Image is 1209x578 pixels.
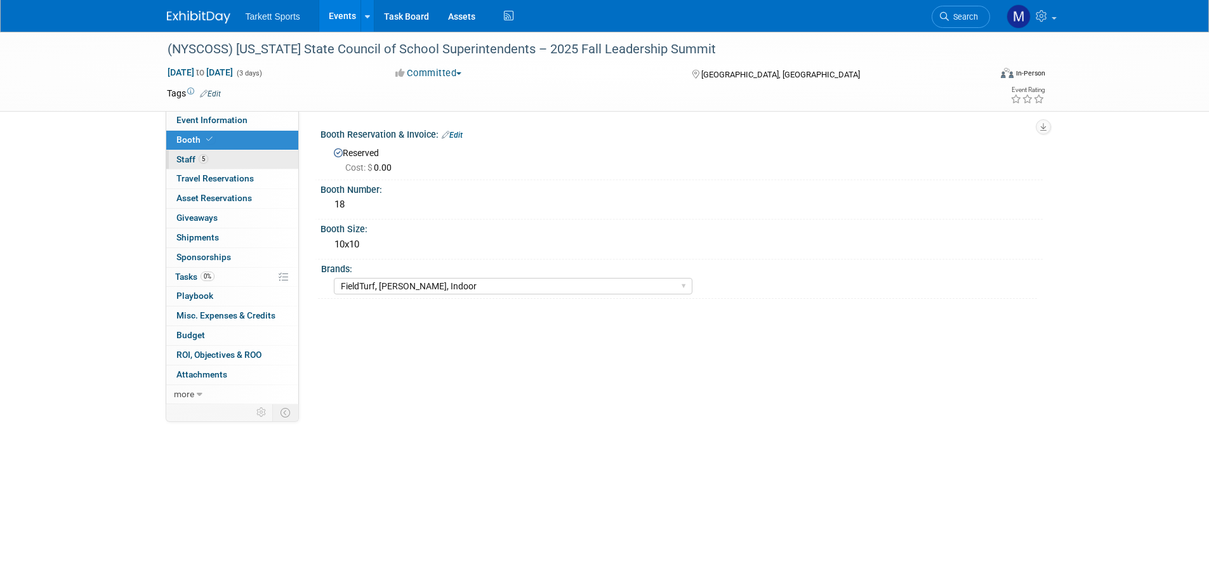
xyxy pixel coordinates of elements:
td: Tags [167,87,221,100]
span: to [194,67,206,77]
button: Committed [391,67,466,80]
span: Cost: $ [345,162,374,173]
a: Travel Reservations [166,169,298,188]
div: Brands: [321,259,1037,275]
a: more [166,385,298,404]
span: Budget [176,330,205,340]
div: Booth Reservation & Invoice: [320,125,1043,141]
span: Asset Reservations [176,193,252,203]
div: Booth Number: [320,180,1043,196]
span: [GEOGRAPHIC_DATA], [GEOGRAPHIC_DATA] [701,70,860,79]
span: 5 [199,154,208,164]
div: 18 [330,195,1033,214]
a: Staff5 [166,150,298,169]
a: Misc. Expenses & Credits [166,306,298,325]
span: Booth [176,135,215,145]
a: Attachments [166,365,298,384]
a: Giveaways [166,209,298,228]
div: 10x10 [330,235,1033,254]
span: Event Information [176,115,248,125]
a: Budget [166,326,298,345]
a: Asset Reservations [166,189,298,208]
a: Booth [166,131,298,150]
a: Shipments [166,228,298,247]
span: 0.00 [345,162,397,173]
span: Tarkett Sports [246,11,300,22]
img: Format-Inperson.png [1001,68,1014,78]
a: Tasks0% [166,268,298,287]
div: Event Format [915,66,1046,85]
div: Booth Size: [320,220,1043,235]
span: Search [949,12,978,22]
span: ROI, Objectives & ROO [176,350,261,360]
div: Event Rating [1010,87,1045,93]
span: Attachments [176,369,227,379]
a: Playbook [166,287,298,306]
span: Misc. Expenses & Credits [176,310,275,320]
span: Playbook [176,291,213,301]
span: Shipments [176,232,219,242]
div: (NYSCOSS) [US_STATE] State Council of School Superintendents – 2025 Fall Leadership Summit [163,38,971,61]
a: Edit [442,131,463,140]
img: ExhibitDay [167,11,230,23]
span: Tasks [175,272,215,282]
span: Travel Reservations [176,173,254,183]
a: Edit [200,89,221,98]
i: Booth reservation complete [206,136,213,143]
span: Giveaways [176,213,218,223]
span: 0% [201,272,215,281]
a: Sponsorships [166,248,298,267]
a: Event Information [166,111,298,130]
span: Sponsorships [176,252,231,262]
img: Mathieu Martel [1007,4,1031,29]
a: Search [932,6,990,28]
div: Reserved [330,143,1033,174]
td: Personalize Event Tab Strip [251,404,273,421]
a: ROI, Objectives & ROO [166,346,298,365]
span: [DATE] [DATE] [167,67,234,78]
span: (3 days) [235,69,262,77]
div: In-Person [1015,69,1045,78]
span: Staff [176,154,208,164]
span: more [174,389,194,399]
td: Toggle Event Tabs [272,404,298,421]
